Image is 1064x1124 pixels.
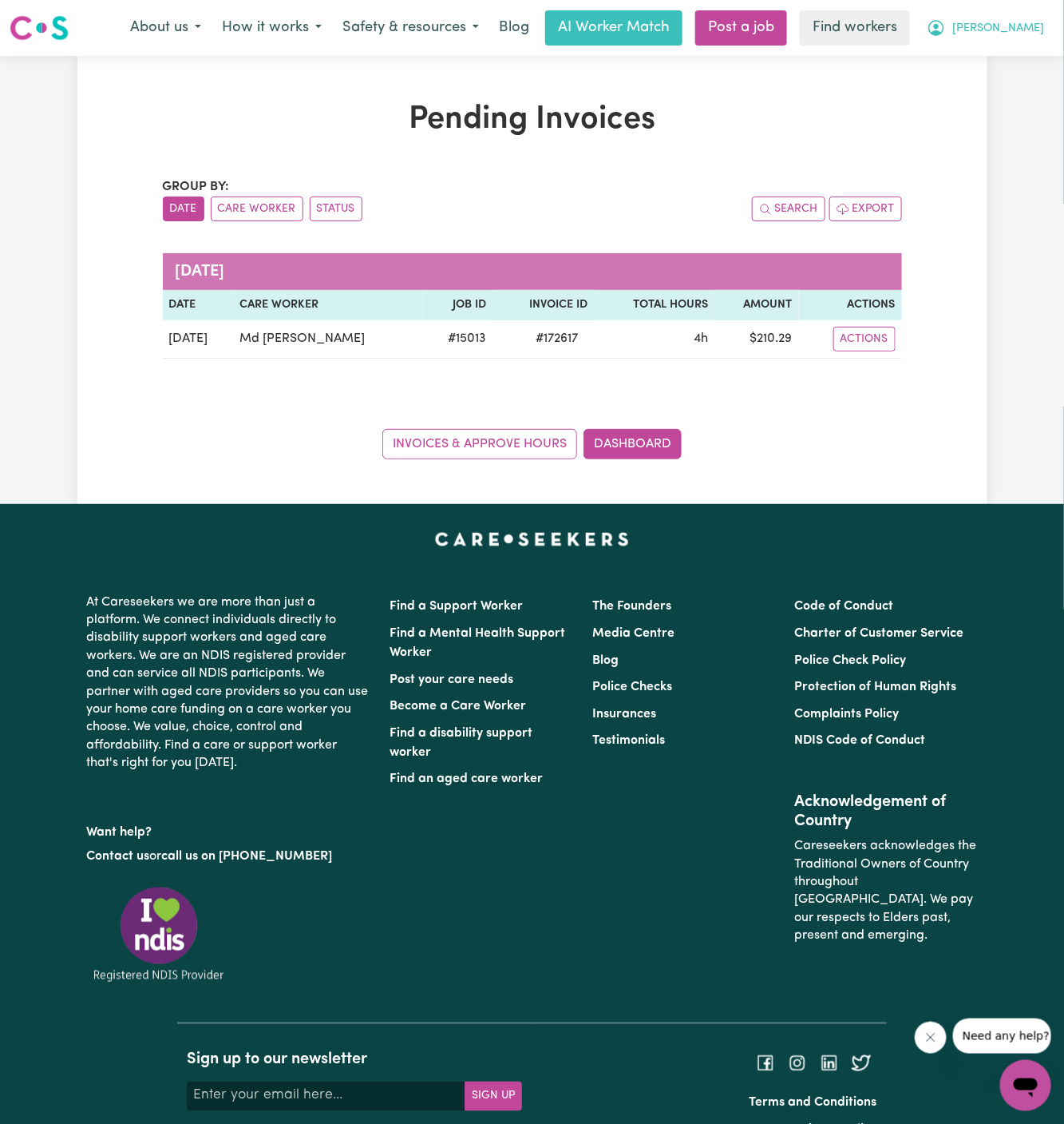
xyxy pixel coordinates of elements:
iframe: Message from company [953,1019,1051,1054]
th: Date [163,290,234,320]
img: Careseekers logo [10,14,69,42]
a: Blog [489,10,539,46]
button: sort invoices by paid status [310,197,362,221]
a: Blog [592,654,619,667]
span: # 172617 [527,329,588,348]
span: 4 hours [694,332,708,345]
a: NDIS Code of Conduct [794,734,925,747]
button: Export [829,197,902,221]
a: Media Centre [592,627,674,640]
th: Invoice ID [492,290,594,320]
a: Careseekers logo [10,10,69,46]
button: Actions [833,327,896,351]
a: Charter of Customer Service [794,627,963,640]
a: Find an aged care worker [390,773,544,785]
iframe: Close message [915,1022,947,1054]
h2: Sign up to our newsletter [187,1050,522,1069]
a: Post your care needs [390,673,514,686]
th: Job ID [423,290,493,320]
th: Actions [799,290,902,320]
input: Enter your email here... [187,1082,465,1110]
img: Registered NDIS provider [87,884,231,984]
a: Follow Careseekers on Facebook [756,1057,775,1070]
h1: Pending Invoices [163,101,902,139]
button: sort invoices by care worker [211,197,303,221]
a: Follow Careseekers on Instagram [788,1057,807,1070]
a: Post a job [695,10,787,46]
button: My Account [916,11,1054,45]
a: Police Checks [592,681,672,693]
a: Contact us [87,850,150,863]
a: Insurances [592,708,656,721]
a: Find a Support Worker [390,600,524,613]
p: Careseekers acknowledges the Traditional Owners of Country throughout [GEOGRAPHIC_DATA]. We pay o... [794,831,977,951]
td: $ 210.29 [714,320,798,359]
a: Code of Conduct [794,600,893,613]
a: Follow Careseekers on Twitter [852,1057,871,1070]
a: Follow Careseekers on LinkedIn [820,1057,839,1070]
a: Become a Care Worker [390,700,527,713]
p: At Careseekers we are more than just a platform. We connect individuals directly to disability su... [87,587,371,779]
a: Protection of Human Rights [794,681,956,693]
button: About us [120,11,212,45]
a: Testimonials [592,734,665,747]
p: Want help? [87,817,371,841]
button: Search [752,197,825,221]
a: Police Check Policy [794,654,906,667]
span: Group by: [163,181,230,193]
a: Careseekers home page [435,533,629,546]
a: call us on [PHONE_NUMBER] [162,850,333,863]
td: Md [PERSON_NAME] [234,320,423,359]
th: Total Hours [595,290,715,320]
a: Find a disability support worker [390,727,533,759]
a: Find workers [800,10,910,46]
a: Invoices & Approve Hours [382,429,577,459]
td: [DATE] [163,320,234,359]
button: sort invoices by date [163,197,204,221]
a: Find a Mental Health Support Worker [390,627,566,659]
a: Dashboard [583,429,682,459]
a: Complaints Policy [794,708,899,721]
th: Amount [714,290,798,320]
button: Safety & resources [332,11,489,45]
button: Subscribe [465,1082,522,1110]
iframe: Button to launch messaging window [1000,1060,1051,1111]
p: or [87,841,371,872]
a: The Founders [592,600,671,613]
button: How it works [212,11,332,45]
span: [PERSON_NAME] [952,20,1044,38]
caption: [DATE] [163,253,902,290]
a: AI Worker Match [545,10,682,46]
th: Care Worker [234,290,423,320]
a: Terms and Conditions [750,1097,877,1110]
h2: Acknowledgement of Country [794,792,977,831]
td: # 15013 [423,320,493,359]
